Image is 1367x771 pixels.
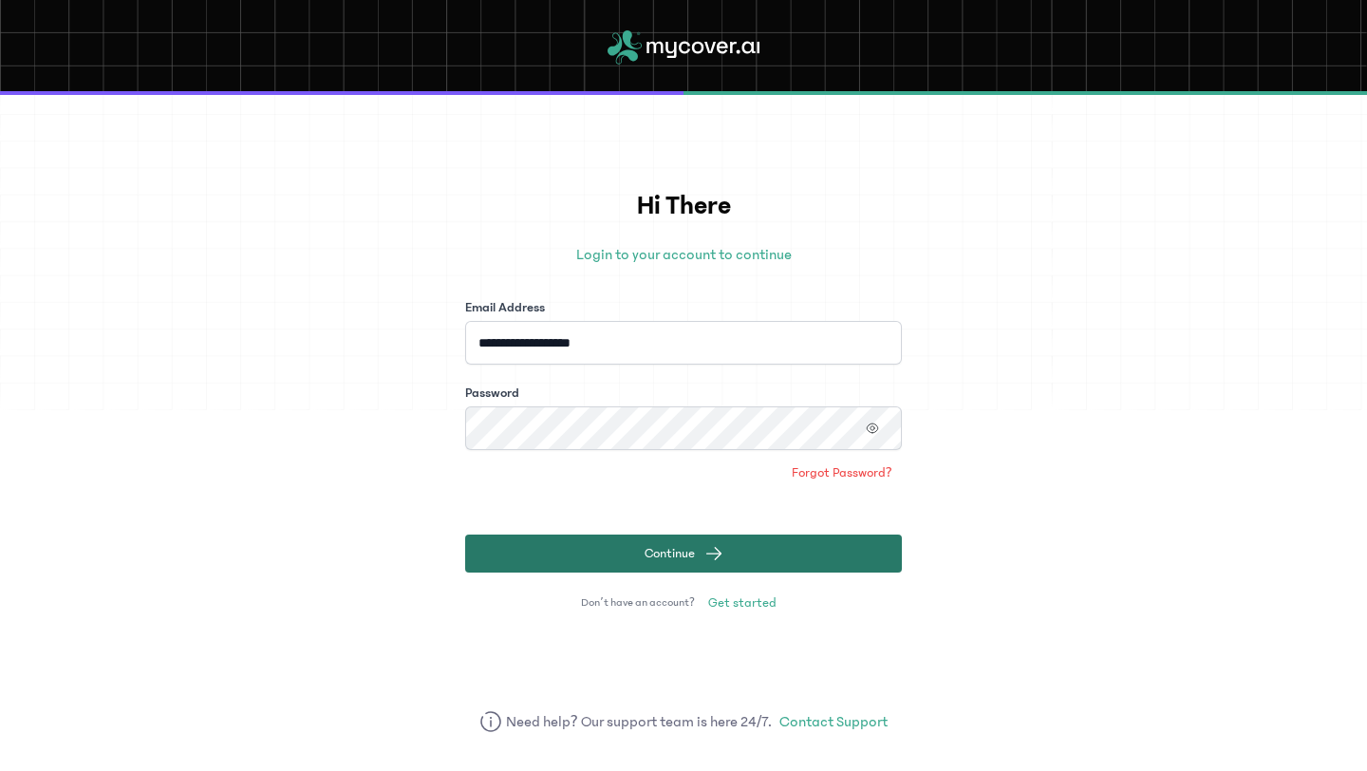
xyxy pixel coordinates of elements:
span: Continue [645,544,695,563]
span: Need help? Our support team is here 24/7. [506,710,773,733]
a: Forgot Password? [782,458,902,488]
label: Email Address [465,298,545,317]
span: Don’t have an account? [581,595,695,611]
h1: Hi There [465,186,902,226]
span: Get started [708,593,777,612]
label: Password [465,384,519,403]
p: Login to your account to continue [465,243,902,266]
button: Continue [465,535,902,573]
a: Get started [699,588,786,618]
a: Contact Support [779,710,888,733]
span: Forgot Password? [792,463,892,482]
